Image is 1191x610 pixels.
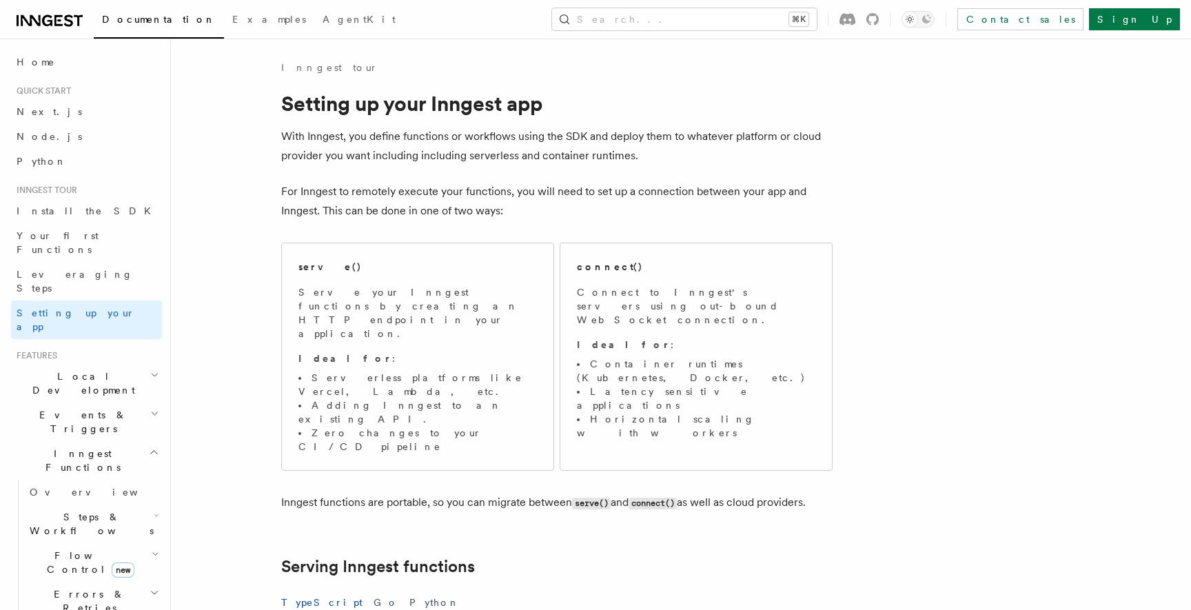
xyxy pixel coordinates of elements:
strong: Ideal for [577,339,671,350]
span: Setting up your app [17,307,135,332]
button: Inngest Functions [11,441,162,480]
h2: connect() [577,260,643,274]
p: : [577,338,815,352]
button: Steps & Workflows [24,505,162,543]
h1: Setting up your Inngest app [281,91,833,116]
span: Python [17,156,67,167]
a: AgentKit [314,4,404,37]
button: Search...⌘K [552,8,817,30]
a: Leveraging Steps [11,262,162,301]
li: Adding Inngest to an existing API. [298,398,537,426]
a: Next.js [11,99,162,124]
span: Inngest Functions [11,447,149,474]
span: Flow Control [24,549,152,576]
li: Serverless platforms like Vercel, Lambda, etc. [298,371,537,398]
code: serve() [572,498,611,509]
span: Documentation [102,14,216,25]
a: Serving Inngest functions [281,557,475,576]
p: : [298,352,537,365]
p: For Inngest to remotely execute your functions, you will need to set up a connection between your... [281,182,833,221]
button: Local Development [11,364,162,403]
span: Install the SDK [17,205,159,216]
span: Steps & Workflows [24,510,154,538]
button: Toggle dark mode [902,11,935,28]
a: Inngest tour [281,61,378,74]
span: Local Development [11,369,150,397]
p: With Inngest, you define functions or workflows using the SDK and deploy them to whatever platfor... [281,127,833,165]
a: Examples [224,4,314,37]
a: Python [11,149,162,174]
h2: serve() [298,260,362,274]
span: Your first Functions [17,230,99,255]
p: Serve your Inngest functions by creating an HTTP endpoint in your application. [298,285,537,340]
span: new [112,562,134,578]
p: Inngest functions are portable, so you can migrate between and as well as cloud providers. [281,493,833,513]
a: Home [11,50,162,74]
a: Setting up your app [11,301,162,339]
li: Horizontal scaling with workers [577,412,815,440]
strong: Ideal for [298,353,392,364]
p: Connect to Inngest's servers using out-bound WebSocket connection. [577,285,815,327]
button: Events & Triggers [11,403,162,441]
span: Node.js [17,131,82,142]
li: Latency sensitive applications [577,385,815,412]
span: Next.js [17,106,82,117]
a: connect()Connect to Inngest's servers using out-bound WebSocket connection.Ideal for:Container ru... [560,243,833,471]
a: Install the SDK [11,199,162,223]
span: Features [11,350,57,361]
a: serve()Serve your Inngest functions by creating an HTTP endpoint in your application.Ideal for:Se... [281,243,554,471]
code: connect() [629,498,677,509]
a: Your first Functions [11,223,162,262]
span: Quick start [11,85,71,96]
span: Events & Triggers [11,408,150,436]
li: Zero changes to your CI/CD pipeline [298,426,537,454]
a: Overview [24,480,162,505]
span: Inngest tour [11,185,77,196]
a: Sign Up [1089,8,1180,30]
a: Contact sales [957,8,1083,30]
span: Overview [30,487,172,498]
span: AgentKit [323,14,396,25]
span: Leveraging Steps [17,269,133,294]
span: Home [17,55,55,69]
kbd: ⌘K [789,12,808,26]
button: Flow Controlnew [24,543,162,582]
a: Documentation [94,4,224,39]
a: Node.js [11,124,162,149]
span: Examples [232,14,306,25]
li: Container runtimes (Kubernetes, Docker, etc.) [577,357,815,385]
